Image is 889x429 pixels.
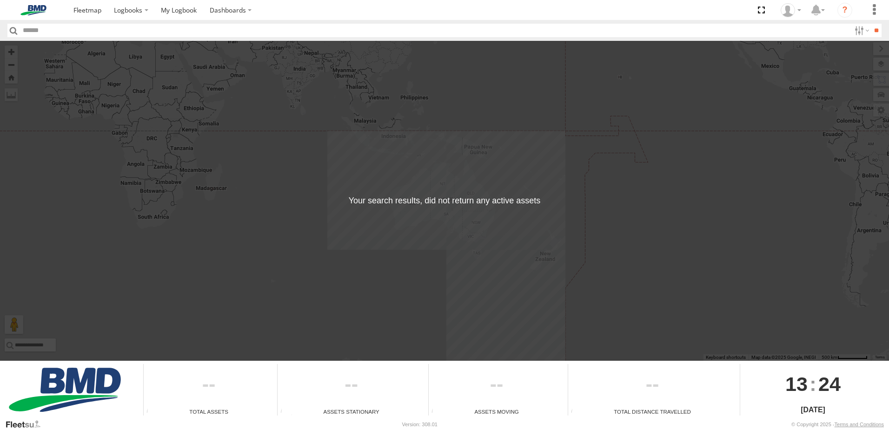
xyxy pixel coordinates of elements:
[429,409,443,416] div: Total number of assets current in transit.
[851,24,871,37] label: Search Filter Options
[791,422,884,427] div: © Copyright 2025 -
[5,368,125,411] img: BMD
[740,404,886,416] div: [DATE]
[9,5,58,15] img: bmd-logo.svg
[402,422,438,427] div: Version: 308.01
[278,409,292,416] div: Total number of assets current stationary.
[278,408,425,416] div: Assets Stationary
[144,408,274,416] div: Total Assets
[785,364,808,404] span: 13
[568,409,582,416] div: Total distance travelled by all assets within specified date range and applied filters
[5,420,48,429] a: Visit our Website
[835,422,884,427] a: Terms and Conditions
[429,408,564,416] div: Assets Moving
[777,3,804,17] div: John Denholm
[144,409,158,416] div: Total number of Enabled Assets
[837,3,852,18] i: ?
[740,364,886,404] div: :
[818,364,841,404] span: 24
[568,408,736,416] div: Total Distance Travelled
